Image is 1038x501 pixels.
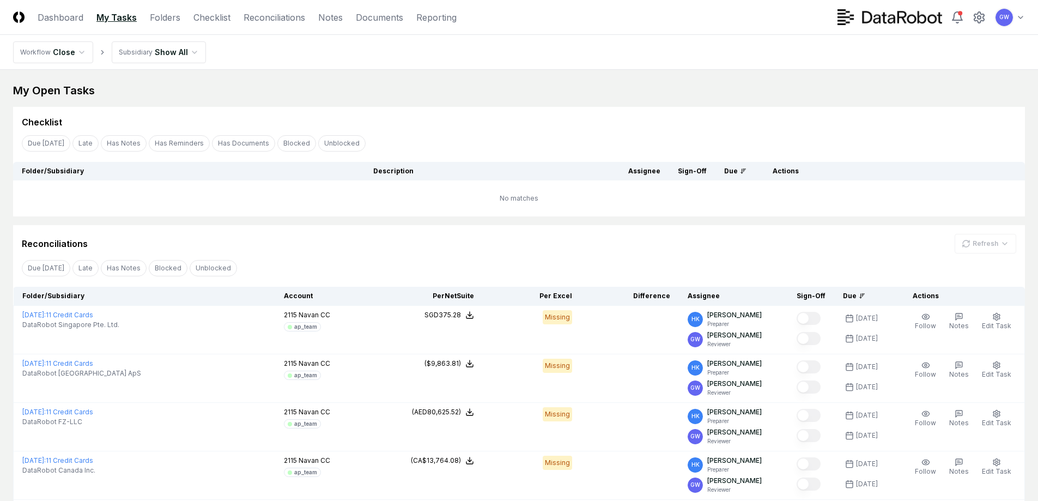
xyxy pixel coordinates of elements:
[149,135,210,152] button: Has Reminders
[707,340,762,348] p: Reviewer
[22,135,70,152] button: Due Today
[690,481,700,489] span: GW
[949,322,969,330] span: Notes
[543,310,572,324] div: Missing
[837,9,942,25] img: DataRobot logo
[707,486,762,494] p: Reviewer
[22,311,46,319] span: [DATE] :
[980,359,1013,382] button: Edit Task
[294,323,317,331] div: ap_team
[620,162,669,180] th: Assignee
[980,310,1013,333] button: Edit Task
[149,260,187,276] button: Blocked
[101,135,147,152] button: Has Notes
[299,311,330,319] span: Navan CC
[947,310,971,333] button: Notes
[843,291,887,301] div: Due
[707,369,762,377] p: Preparer
[690,335,700,343] span: GW
[707,427,762,437] p: [PERSON_NAME]
[424,310,461,320] div: SGD375.28
[797,312,821,325] button: Mark complete
[13,41,206,63] nav: breadcrumb
[22,359,93,367] a: [DATE]:11 Credit Cards
[691,461,700,469] span: HK
[193,11,230,24] a: Checklist
[980,456,1013,479] button: Edit Task
[707,407,762,417] p: [PERSON_NAME]
[707,437,762,445] p: Reviewer
[581,287,679,306] th: Difference
[691,412,700,420] span: HK
[707,466,762,474] p: Preparer
[856,382,878,392] div: [DATE]
[679,287,788,306] th: Assignee
[856,411,878,420] div: [DATE]
[22,359,46,367] span: [DATE] :
[904,291,1016,301] div: Actions
[994,8,1014,27] button: GW
[365,162,620,180] th: Description
[411,456,461,466] div: (CA$13,764.08)
[915,322,936,330] span: Follow
[22,466,95,475] span: DataRobot Canada Inc.
[543,359,572,373] div: Missing
[416,11,457,24] a: Reporting
[707,389,762,397] p: Reviewer
[913,407,938,430] button: Follow
[101,260,147,276] button: Has Notes
[543,456,572,470] div: Missing
[284,456,297,464] span: 2115
[980,407,1013,430] button: Edit Task
[22,369,141,378] span: DataRobot [GEOGRAPHIC_DATA] ApS
[318,135,366,152] button: Unblocked
[913,359,938,382] button: Follow
[424,310,474,320] button: SGD375.28
[707,320,762,328] p: Preparer
[277,135,316,152] button: Blocked
[947,407,971,430] button: Notes
[412,407,474,417] button: (AED80,625.52)
[424,359,461,369] div: ($9,863.81)
[299,359,330,367] span: Navan CC
[356,11,403,24] a: Documents
[318,11,343,24] a: Notes
[707,476,762,486] p: [PERSON_NAME]
[913,456,938,479] button: Follow
[690,384,700,392] span: GW
[915,370,936,378] span: Follow
[707,379,762,389] p: [PERSON_NAME]
[856,479,878,489] div: [DATE]
[294,371,317,379] div: ap_team
[38,11,83,24] a: Dashboard
[96,11,137,24] a: My Tasks
[797,457,821,470] button: Mark complete
[284,311,297,319] span: 2115
[669,162,715,180] th: Sign-Off
[22,237,88,250] div: Reconciliations
[947,456,971,479] button: Notes
[411,456,474,466] button: (CA$13,764.08)
[797,360,821,373] button: Mark complete
[299,408,330,416] span: Navan CC
[982,370,1011,378] span: Edit Task
[13,162,365,180] th: Folder/Subsidiary
[949,467,969,475] span: Notes
[707,310,762,320] p: [PERSON_NAME]
[190,260,237,276] button: Unblocked
[22,116,62,129] div: Checklist
[707,330,762,340] p: [PERSON_NAME]
[72,135,99,152] button: Late
[22,456,93,464] a: [DATE]:11 Credit Cards
[543,407,572,421] div: Missing
[982,419,1011,427] span: Edit Task
[284,408,297,416] span: 2115
[72,260,99,276] button: Late
[982,322,1011,330] span: Edit Task
[424,359,474,369] button: ($9,863.81)
[20,47,51,57] div: Workflow
[691,315,700,323] span: HK
[915,419,936,427] span: Follow
[856,334,878,343] div: [DATE]
[22,320,119,330] span: DataRobot Singapore Pte. Ltd.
